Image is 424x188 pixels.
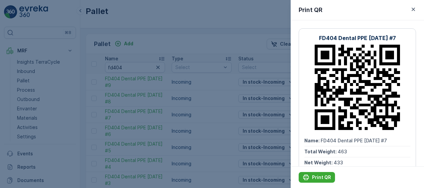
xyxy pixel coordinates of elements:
span: Name : [304,138,321,143]
p: Print QR [299,5,322,15]
button: Print QR [299,172,335,183]
span: 433 [334,160,343,165]
span: 463 [338,149,347,154]
span: Net Weight : [304,160,334,165]
span: Total Weight : [304,149,338,154]
p: FD404 Dental PPE [DATE] #7 [319,34,396,42]
p: Print QR [312,174,331,181]
span: FD404 Dental PPE [DATE] #7 [321,138,387,143]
